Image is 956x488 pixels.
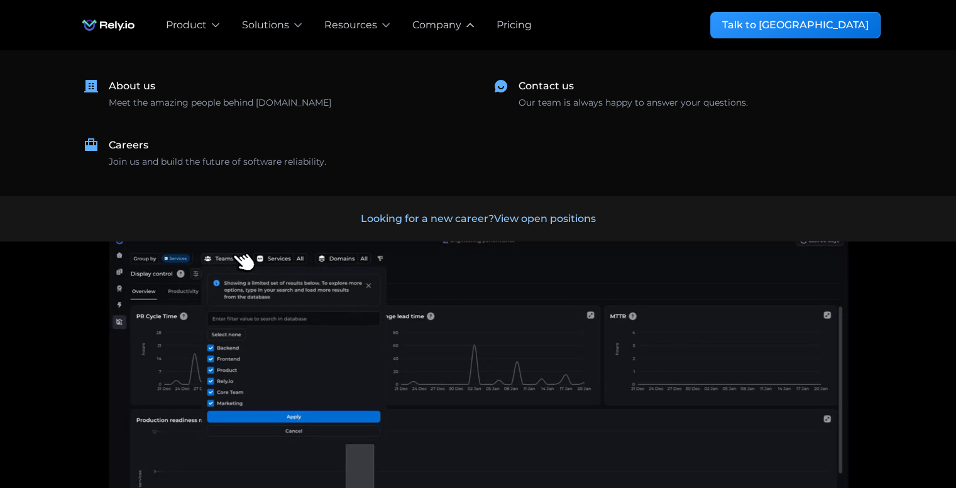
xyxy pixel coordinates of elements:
a: About usMeet the amazing people behind [DOMAIN_NAME]‍ [76,71,471,130]
div: Looking for a new career? [361,211,596,226]
a: Talk to [GEOGRAPHIC_DATA] [710,12,881,38]
img: Rely.io logo [76,13,141,38]
div: Product [166,18,207,33]
div: Resources [324,18,377,33]
div: Company [412,18,461,33]
div: Join us and build the future of software reliability. [109,155,326,169]
div: Careers [109,138,148,153]
div: Talk to [GEOGRAPHIC_DATA] [722,18,869,33]
a: Looking for a new career?View open positions [20,196,936,241]
iframe: Chatbot [873,405,938,470]
div: About us [109,79,155,94]
span: View open positions [494,213,596,225]
a: Pricing [497,18,532,33]
div: Our team is always happy to answer your questions. [519,96,748,109]
div: Meet the amazing people behind [DOMAIN_NAME] ‍ [109,96,331,123]
div: Contact us [519,79,574,94]
div: Solutions [242,18,289,33]
a: home [76,13,141,38]
a: Contact usOur team is always happy to answer your questions. [486,71,881,117]
a: CareersJoin us and build the future of software reliability. [76,130,471,176]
